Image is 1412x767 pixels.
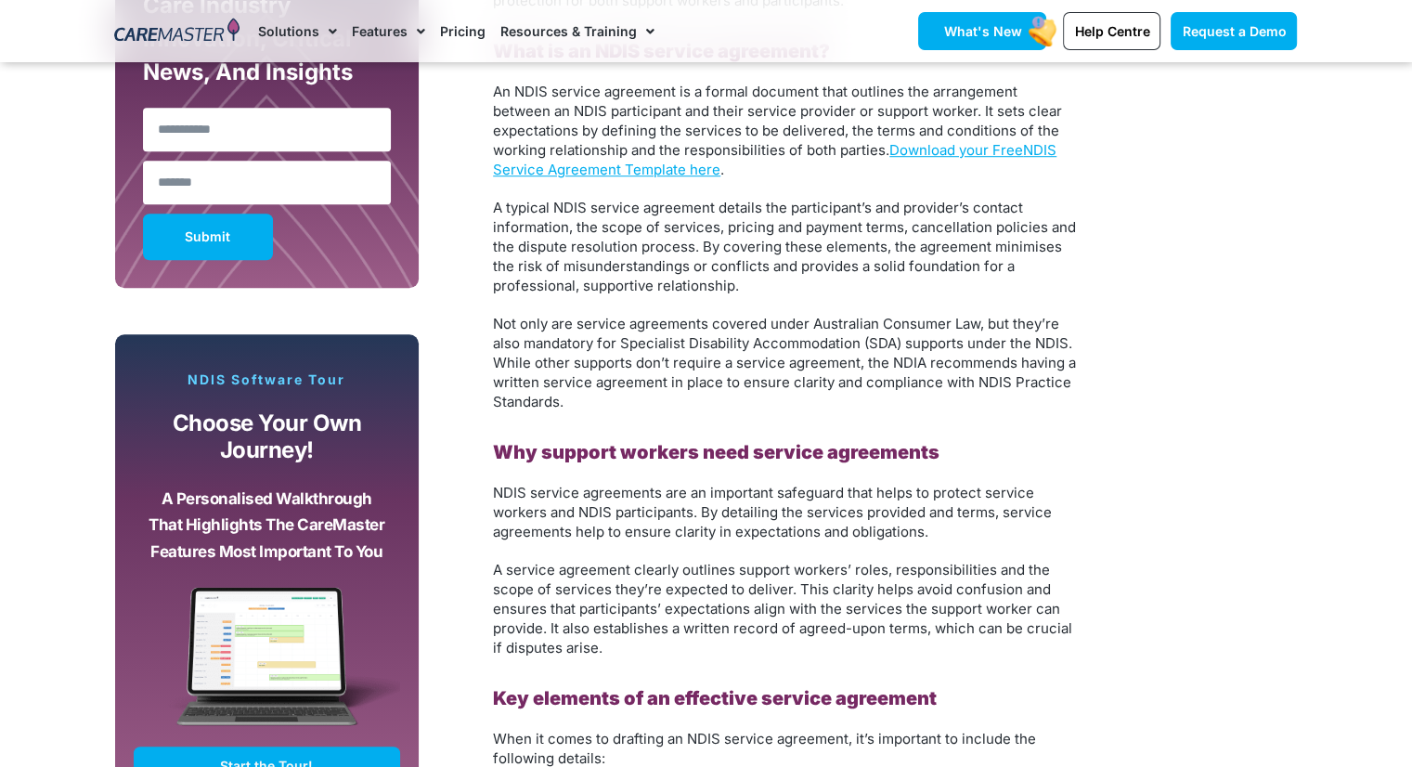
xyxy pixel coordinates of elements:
[493,82,1078,179] p: .
[493,199,1076,294] span: A typical NDIS service agreement details the participant’s and provider’s contact information, th...
[493,561,1072,656] span: A service agreement clearly outlines support workers’ roles, responsibilities and the scope of se...
[134,587,401,747] img: CareMaster Software Mockup on Screen
[493,441,939,463] b: Why support workers need service agreements
[493,484,1052,540] span: NDIS service agreements are an important safeguard that helps to protect service workers and NDIS...
[493,687,937,709] b: Key elements of an effective service agreement
[493,315,1076,410] span: Not only are service agreements covered under Australian Consumer Law, but they’re also mandatory...
[1182,23,1286,39] span: Request a Demo
[143,214,273,260] button: Submit
[1063,12,1160,50] a: Help Centre
[943,23,1021,39] span: What's New
[148,410,387,463] p: Choose your own journey!
[889,141,1023,159] a: Download your Free
[493,730,1036,767] span: When it comes to drafting an NDIS service agreement, it’s important to include the following deta...
[493,141,1056,178] a: NDIS Service Agreement Template here
[134,371,401,388] p: NDIS Software Tour
[148,486,387,565] p: A personalised walkthrough that highlights the CareMaster features most important to you
[1074,23,1149,39] span: Help Centre
[918,12,1046,50] a: What's New
[114,18,240,45] img: CareMaster Logo
[1171,12,1297,50] a: Request a Demo
[185,232,230,241] span: Submit
[493,83,1062,159] span: An NDIS service agreement is a formal document that outlines the arrangement between an NDIS part...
